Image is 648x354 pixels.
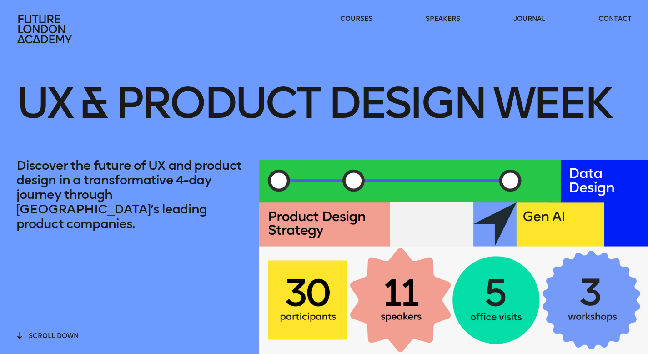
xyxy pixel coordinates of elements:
[16,54,610,152] h1: UX & Product Design Week
[426,15,460,24] a: speakers
[598,15,632,24] a: contact
[340,15,372,24] a: courses
[16,331,79,341] button: scroll down
[16,158,243,231] p: Discover the future of UX and product design in a transformative 4-day journey through [GEOGRAPHI...
[29,332,79,340] span: scroll down
[513,15,545,24] a: journal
